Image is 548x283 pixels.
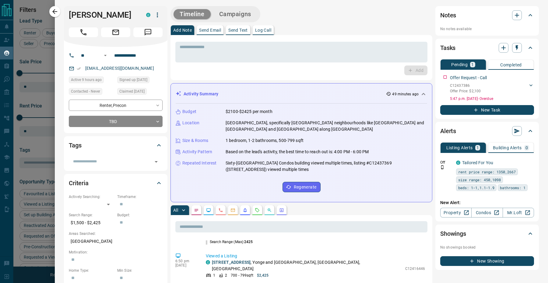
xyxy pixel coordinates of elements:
[440,41,534,55] div: Tasks
[71,88,100,94] span: Contacted - Never
[440,208,472,218] a: Property
[213,273,215,278] p: 1
[456,161,460,165] div: condos.ca
[392,91,419,97] p: 49 minutes ago
[226,137,304,144] p: 1 bedroom, 1-2 bathrooms, 500-799 sqft
[69,176,163,190] div: Criteria
[230,208,235,213] svg: Emails
[462,160,493,165] a: Tailored For You
[69,100,163,111] div: Renter , Precon
[440,165,444,169] svg: Push Notification Only
[440,26,534,32] p: No notes available
[69,249,163,255] p: Motivation:
[69,140,81,150] h2: Tags
[440,229,466,239] h2: Showings
[231,273,253,278] p: 700 - 799 sqft
[228,28,248,32] p: Send Text
[182,108,196,115] p: Budget
[500,185,525,191] span: bathrooms: 1
[175,263,197,267] p: [DATE]
[458,169,516,175] span: rent price range: 1350,2667
[206,239,253,245] p: Search Range (Max) :
[440,200,534,206] p: New Alert:
[174,9,211,19] button: Timeline
[450,88,481,94] p: Offer Price: $2,100
[525,146,528,150] p: 0
[440,10,456,20] h2: Notes
[279,208,284,213] svg: Agent Actions
[69,194,114,200] p: Actively Searching:
[194,208,199,213] svg: Notes
[101,27,130,37] span: Email
[476,146,479,150] p: 1
[117,268,163,273] p: Min Size:
[69,27,98,37] span: Call
[450,96,534,101] p: 5:47 p.m. [DATE] - Overdue
[206,260,210,264] div: condos.ca
[206,253,425,259] p: Viewed a Listing
[71,77,102,83] span: Active 9 hours ago
[173,28,192,32] p: Add Note
[69,76,114,85] div: Mon Oct 13 2025
[146,13,150,17] div: condos.ca
[152,157,160,166] button: Open
[206,208,211,213] svg: Lead Browsing Activity
[450,83,481,88] p: C12437386
[69,218,114,228] p: $1,500 - $2,425
[458,185,494,191] span: beds: 1-1,1.1-1.9
[446,146,473,150] p: Listing Alerts
[69,178,89,188] h2: Criteria
[451,62,468,67] p: Pending
[440,8,534,23] div: Notes
[440,105,534,115] button: New Task
[199,28,221,32] p: Send Email
[182,160,216,166] p: Repeated Interest
[119,88,145,94] span: Claimed [DATE]
[283,182,321,192] button: Regenerate
[471,208,503,218] a: Condos
[255,208,260,213] svg: Requests
[182,137,209,144] p: Size & Rooms
[450,75,487,81] p: Offer Request - Call
[225,273,227,278] p: 2
[493,146,522,150] p: Building Alerts
[77,66,81,71] svg: Email Verified
[173,208,178,212] p: All
[226,108,272,115] p: $2100-$2425 per month
[133,27,163,37] span: Message
[69,231,163,236] p: Areas Searched:
[212,259,402,272] p: , Yonge and [GEOGRAPHIC_DATA], [GEOGRAPHIC_DATA], [GEOGRAPHIC_DATA]
[69,268,114,273] p: Home Type:
[117,88,163,97] div: Sun Oct 12 2025
[184,91,218,97] p: Activity Summary
[85,66,154,71] a: [EMAIL_ADDRESS][DOMAIN_NAME]
[440,124,534,138] div: Alerts
[243,208,248,213] svg: Listing Alerts
[450,82,534,95] div: C12437386Offer Price: $2,100
[69,10,137,20] h1: [PERSON_NAME]
[255,28,271,32] p: Log Call
[440,126,456,136] h2: Alerts
[69,116,163,127] div: TBD
[440,226,534,241] div: Showings
[182,120,199,126] p: Location
[182,149,212,155] p: Activity Pattern
[503,208,534,218] a: Mr.Loft
[69,236,163,246] p: [GEOGRAPHIC_DATA]
[244,240,253,244] span: 2425
[213,9,257,19] button: Campaigns
[257,273,269,278] p: $2,425
[440,43,455,53] h2: Tasks
[440,245,534,250] p: No showings booked
[69,212,114,218] p: Search Range:
[212,260,251,265] a: [STREET_ADDRESS]
[175,259,197,263] p: 6:50 pm
[117,212,163,218] p: Budget:
[440,256,534,266] button: New Showing
[117,76,163,85] div: Sun Oct 12 2025
[117,194,163,200] p: Timeframe:
[471,62,474,67] p: 1
[102,52,109,59] button: Open
[458,177,501,183] span: size range: 450,1098
[69,138,163,153] div: Tags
